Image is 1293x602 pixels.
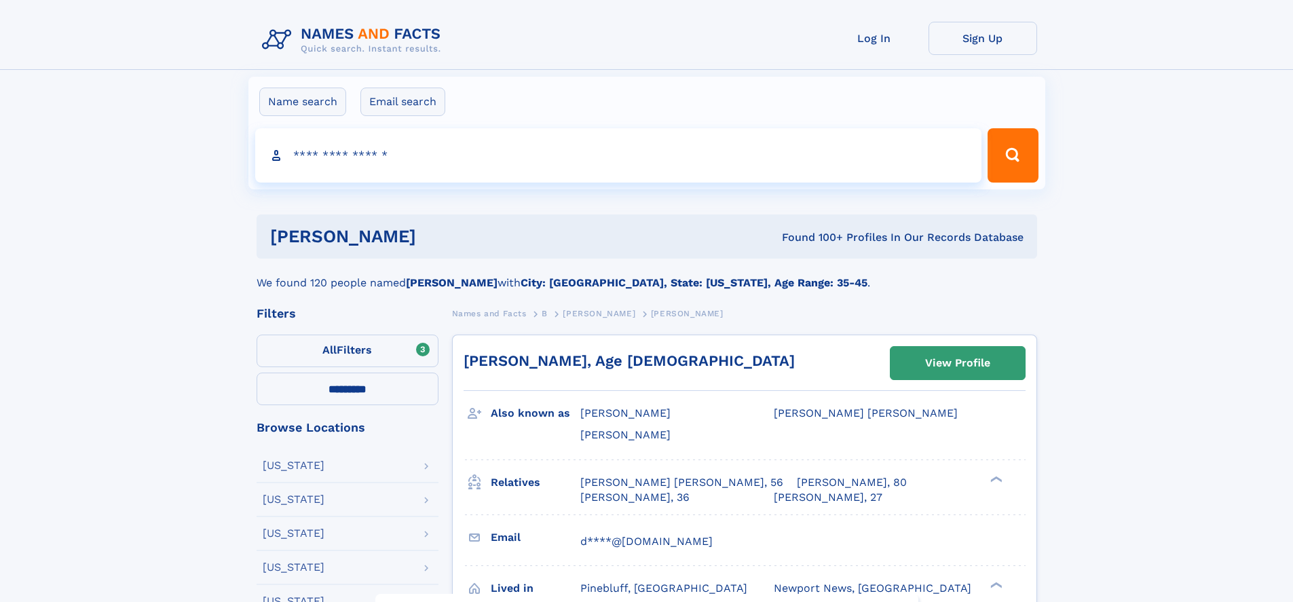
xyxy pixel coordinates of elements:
div: [US_STATE] [263,494,324,505]
div: Found 100+ Profiles In Our Records Database [599,230,1024,245]
h1: [PERSON_NAME] [270,228,599,245]
a: [PERSON_NAME] [PERSON_NAME], 56 [580,475,783,490]
div: Browse Locations [257,421,438,434]
b: [PERSON_NAME] [406,276,498,289]
div: Filters [257,307,438,320]
a: [PERSON_NAME], 80 [797,475,907,490]
span: Newport News, [GEOGRAPHIC_DATA] [774,582,971,595]
span: [PERSON_NAME] [651,309,724,318]
a: [PERSON_NAME] [563,305,635,322]
h3: Also known as [491,402,580,425]
label: Email search [360,88,445,116]
span: Pinebluff, [GEOGRAPHIC_DATA] [580,582,747,595]
a: B [542,305,548,322]
span: All [322,343,337,356]
div: ❯ [987,580,1003,589]
div: [US_STATE] [263,460,324,471]
a: [PERSON_NAME], Age [DEMOGRAPHIC_DATA] [464,352,795,369]
a: View Profile [891,347,1025,379]
span: [PERSON_NAME] [563,309,635,318]
label: Filters [257,335,438,367]
a: Names and Facts [452,305,527,322]
h3: Lived in [491,577,580,600]
input: search input [255,128,982,183]
span: [PERSON_NAME] [PERSON_NAME] [774,407,958,419]
h3: Email [491,526,580,549]
b: City: [GEOGRAPHIC_DATA], State: [US_STATE], Age Range: 35-45 [521,276,867,289]
button: Search Button [988,128,1038,183]
div: View Profile [925,347,990,379]
div: We found 120 people named with . [257,259,1037,291]
a: Sign Up [929,22,1037,55]
div: [US_STATE] [263,562,324,573]
span: [PERSON_NAME] [580,407,671,419]
label: Name search [259,88,346,116]
h3: Relatives [491,471,580,494]
div: ❯ [987,474,1003,483]
div: [US_STATE] [263,528,324,539]
img: Logo Names and Facts [257,22,452,58]
a: Log In [820,22,929,55]
a: [PERSON_NAME], 27 [774,490,882,505]
a: [PERSON_NAME], 36 [580,490,690,505]
span: B [542,309,548,318]
span: [PERSON_NAME] [580,428,671,441]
